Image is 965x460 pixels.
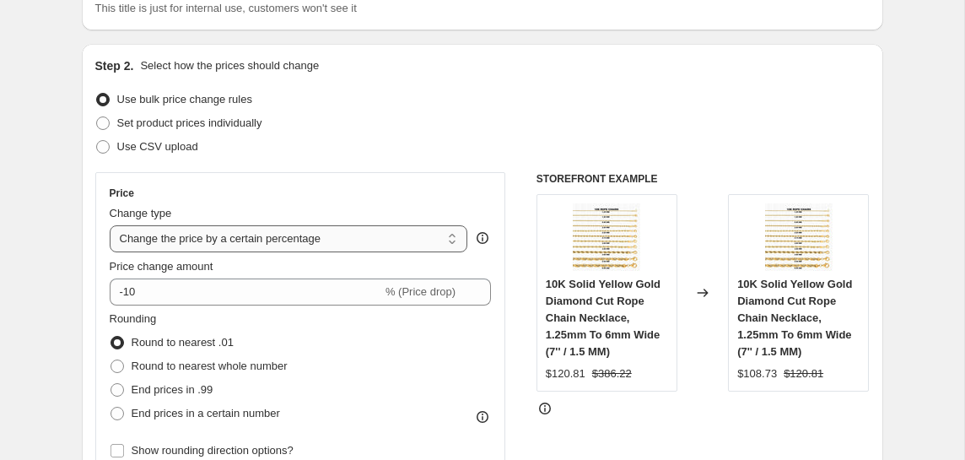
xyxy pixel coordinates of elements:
[474,230,491,246] div: help
[737,365,777,382] div: $108.73
[573,203,640,271] img: il_fullxfull.3918518479_6bpe_80x.webp
[140,57,319,74] p: Select how the prices should change
[95,57,134,74] h2: Step 2.
[110,207,172,219] span: Change type
[385,285,456,298] span: % (Price drop)
[765,203,833,271] img: il_fullxfull.3918518479_6bpe_80x.webp
[110,187,134,200] h3: Price
[546,278,660,358] span: 10K Solid Yellow Gold Diamond Cut Rope Chain Necklace, 1.25mm To 6mm Wide (7'' / 1.5 MM)
[132,444,294,457] span: Show rounding direction options?
[110,279,382,306] input: -15
[132,336,234,349] span: Round to nearest .01
[784,365,823,382] strike: $120.81
[110,260,213,273] span: Price change amount
[132,360,288,372] span: Round to nearest whole number
[592,365,632,382] strike: $386.22
[95,2,357,14] span: This title is just for internal use, customers won't see it
[546,365,585,382] div: $120.81
[117,140,198,153] span: Use CSV upload
[737,278,852,358] span: 10K Solid Yellow Gold Diamond Cut Rope Chain Necklace, 1.25mm To 6mm Wide (7'' / 1.5 MM)
[132,407,280,419] span: End prices in a certain number
[117,116,262,129] span: Set product prices individually
[110,312,157,325] span: Rounding
[117,93,252,106] span: Use bulk price change rules
[536,172,870,186] h6: STOREFRONT EXAMPLE
[132,383,213,396] span: End prices in .99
